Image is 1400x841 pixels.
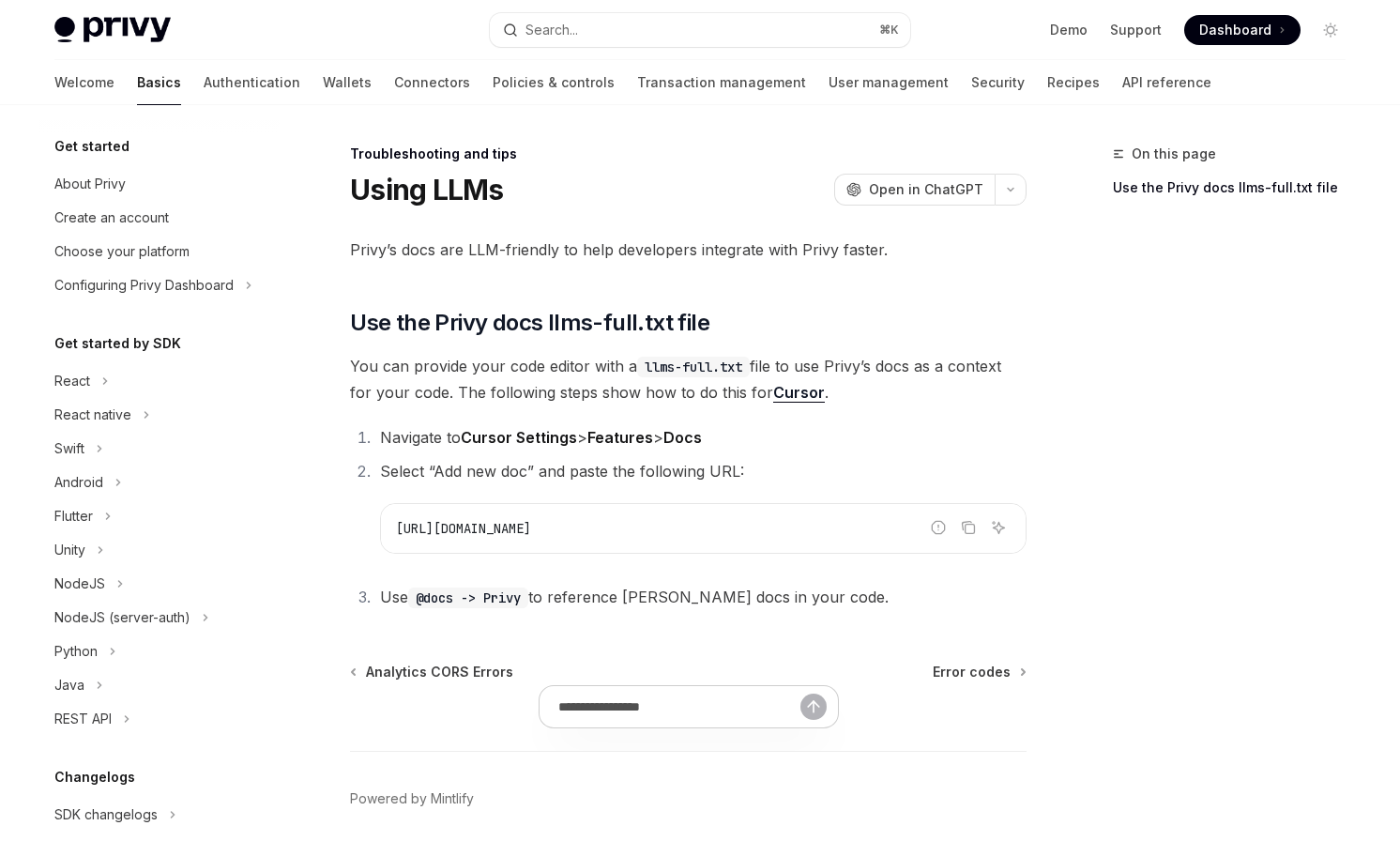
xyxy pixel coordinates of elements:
button: Toggle React native section [39,398,280,432]
button: Open in ChatGPT [834,174,995,206]
div: Troubleshooting and tips [350,145,1027,163]
span: Analytics CORS Errors [366,663,513,681]
span: Navigate to > > [380,428,702,447]
button: Send message [800,694,827,720]
div: SDK changelogs [54,803,158,826]
code: @docs -> Privy [408,588,528,608]
div: Swift [54,437,84,460]
a: Analytics CORS Errors [352,663,513,681]
button: Toggle Python section [39,635,280,668]
button: Toggle NodeJS (server-auth) section [39,601,280,635]
div: Search... [525,19,578,41]
button: Open search [490,13,910,47]
a: About Privy [39,167,280,201]
a: Transaction management [637,60,806,105]
a: Support [1110,21,1162,39]
button: Toggle Flutter section [39,499,280,533]
div: React native [54,404,131,426]
span: Dashboard [1199,21,1271,39]
button: Toggle SDK changelogs section [39,798,280,832]
span: You can provide your code editor with a file to use Privy’s docs as a context for your code. The ... [350,353,1027,405]
a: Policies & controls [493,60,615,105]
span: Use to reference [PERSON_NAME] docs in your code. [380,588,889,606]
span: Privy’s docs are LLM-friendly to help developers integrate with Privy faster. [350,237,1027,263]
span: On this page [1132,143,1216,165]
h1: Using LLMs [350,173,504,206]
div: NodeJS [54,573,105,595]
button: Toggle dark mode [1316,15,1346,45]
a: Wallets [323,60,372,105]
a: API reference [1122,60,1211,105]
button: Copy the contents from the code block [956,515,981,540]
a: Connectors [394,60,470,105]
div: Flutter [54,505,93,528]
a: Use the Privy docs llms-full.txt file [1113,173,1361,203]
h5: Get started by SDK [54,332,181,355]
input: Ask a question... [558,686,800,727]
a: Demo [1050,21,1088,39]
div: Unity [54,539,85,561]
div: React [54,370,90,392]
a: Basics [137,60,181,105]
button: Toggle NodeJS section [39,567,280,601]
a: Authentication [204,60,300,105]
img: light logo [54,17,171,43]
span: Open in ChatGPT [869,180,983,199]
div: NodeJS (server-auth) [54,606,190,629]
a: Choose your platform [39,235,280,268]
a: Recipes [1047,60,1100,105]
span: Error codes [933,663,1011,681]
a: Error codes [933,663,1025,681]
button: Ask AI [986,515,1011,540]
div: Python [54,640,98,663]
span: Select “Add new doc” and paste the following URL: [380,462,744,481]
strong: Cursor Settings [461,428,577,447]
div: Android [54,471,103,494]
strong: Features [587,428,653,447]
a: Create an account [39,201,280,235]
div: About Privy [54,173,126,195]
div: Create an account [54,206,169,229]
a: User management [829,60,949,105]
h5: Changelogs [54,766,135,788]
h5: Get started [54,135,129,158]
button: Toggle REST API section [39,702,280,736]
button: Toggle Unity section [39,533,280,567]
span: ⌘ K [879,23,899,38]
a: Welcome [54,60,114,105]
a: Dashboard [1184,15,1301,45]
a: Powered by Mintlify [350,789,474,808]
button: Toggle Android section [39,466,280,499]
button: Toggle Swift section [39,432,280,466]
button: Toggle Java section [39,668,280,702]
strong: Docs [663,428,702,447]
button: Report incorrect code [926,515,951,540]
div: Choose your platform [54,240,190,263]
div: Configuring Privy Dashboard [54,274,234,297]
code: llms-full.txt [637,357,750,377]
button: Toggle Configuring Privy Dashboard section [39,268,280,302]
span: [URL][DOMAIN_NAME] [396,520,531,537]
button: Toggle React section [39,364,280,398]
div: Java [54,674,84,696]
span: Use the Privy docs llms-full.txt file [350,308,709,338]
div: REST API [54,708,112,730]
a: Cursor [773,383,825,403]
a: Security [971,60,1025,105]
